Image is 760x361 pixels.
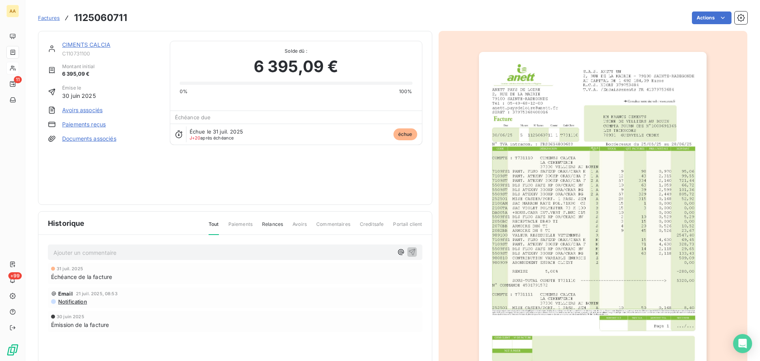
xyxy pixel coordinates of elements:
[254,55,338,78] span: 6 395,09 €
[175,114,211,120] span: Échéance due
[62,106,103,114] a: Avoirs associés
[393,128,417,140] span: échue
[262,221,283,234] span: Relances
[62,63,95,70] span: Montant initial
[6,78,19,90] a: 11
[393,221,422,234] span: Portail client
[76,291,118,296] span: 21 juil. 2025, 08:53
[51,273,112,281] span: Échéance de la facture
[6,5,19,17] div: AA
[62,92,96,100] span: 30 juin 2025
[180,88,188,95] span: 0%
[14,76,22,83] span: 11
[190,136,234,140] span: après échéance
[209,221,219,235] span: Tout
[692,11,731,24] button: Actions
[62,84,96,92] span: Émise le
[6,344,19,356] img: Logo LeanPay
[58,290,73,297] span: Email
[74,11,127,25] h3: 1125060711
[190,135,201,141] span: J+20
[399,88,412,95] span: 100%
[62,41,110,48] a: CIMENTS CALCIA
[62,120,106,128] a: Paiements reçus
[180,48,412,55] span: Solde dû :
[733,334,752,353] div: Open Intercom Messenger
[293,221,307,234] span: Avoirs
[62,70,95,78] span: 6 395,09 €
[62,135,116,143] a: Documents associés
[8,272,22,279] span: +99
[57,298,87,305] span: Notification
[51,321,109,329] span: Émission de la facture
[360,221,384,234] span: Creditsafe
[48,218,85,229] span: Historique
[38,15,60,21] span: Factures
[57,314,84,319] span: 30 juin 2025
[57,266,83,271] span: 31 juil. 2025
[62,50,160,57] span: C110731100
[228,221,253,234] span: Paiements
[38,14,60,22] a: Factures
[190,128,243,135] span: Échue le 31 juil. 2025
[316,221,350,234] span: Commentaires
